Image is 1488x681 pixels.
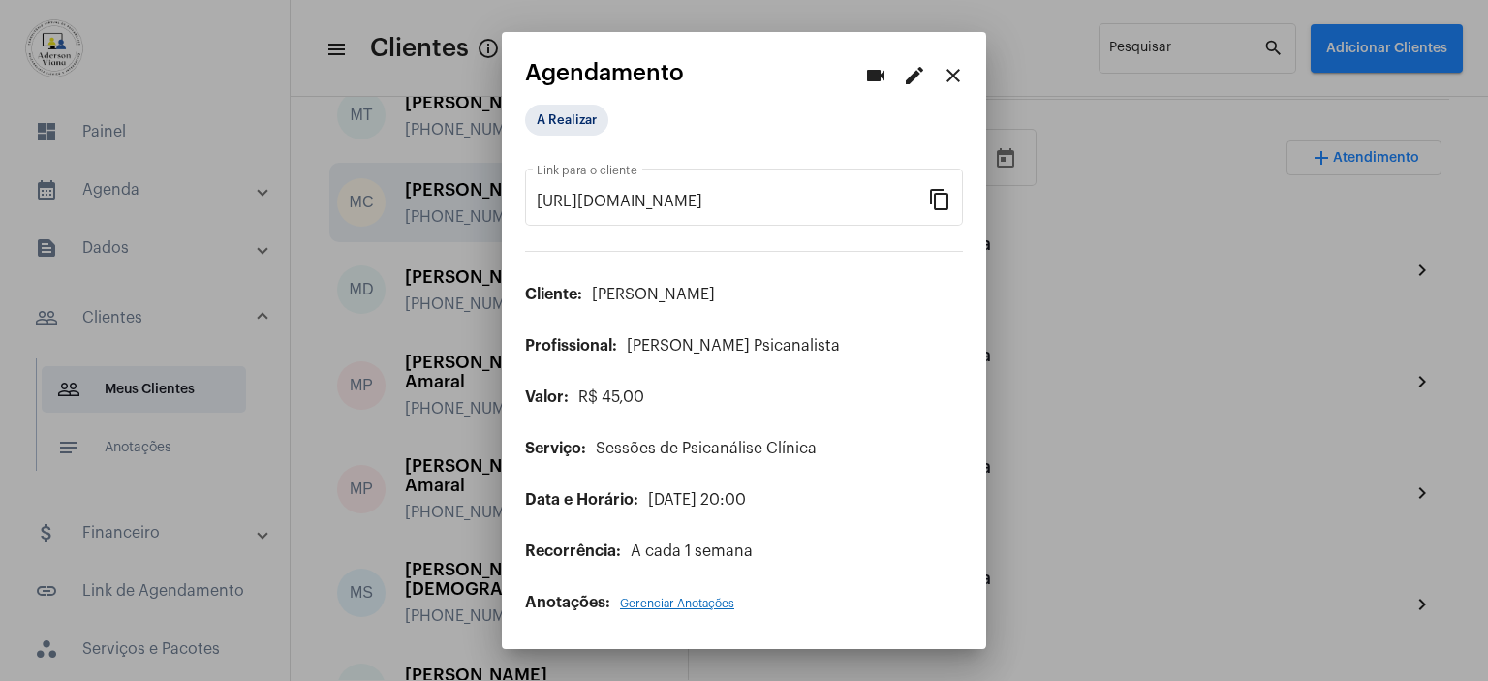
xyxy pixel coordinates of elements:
span: Recorrência: [525,543,621,559]
span: Data e Horário: [525,492,638,508]
span: Sessões de Psicanálise Clínica [596,441,817,456]
span: Profissional: [525,338,617,354]
input: Link [537,193,928,210]
span: Cliente: [525,287,582,302]
mat-icon: videocam [864,64,887,87]
span: [DATE] 20:00 [648,492,746,508]
span: [PERSON_NAME] [592,287,715,302]
span: A cada 1 semana [631,543,753,559]
mat-icon: edit [903,64,926,87]
span: Serviço: [525,441,586,456]
span: Agendamento [525,60,684,85]
mat-icon: close [942,64,965,87]
span: Valor: [525,389,569,405]
span: Gerenciar Anotações [620,598,734,609]
span: Anotações: [525,595,610,610]
mat-icon: content_copy [928,187,951,210]
mat-chip: A Realizar [525,105,608,136]
span: R$ 45,00 [578,389,644,405]
span: [PERSON_NAME] Psicanalista [627,338,840,354]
